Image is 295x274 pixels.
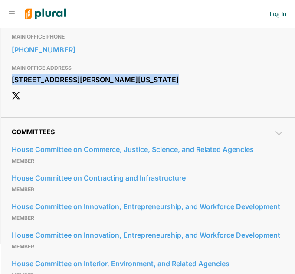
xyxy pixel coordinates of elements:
[12,171,284,184] a: House Committee on Contracting and Infrastructure
[12,143,284,156] a: House Committee on Commerce, Justice, Science, and Related Agencies
[12,43,284,56] a: [PHONE_NUMBER]
[12,73,284,86] div: [STREET_ADDRESS][PERSON_NAME][US_STATE]
[12,156,284,166] p: Member
[18,0,72,28] img: Logo for Plural
[12,257,284,270] a: House Committee on Interior, Environment, and Related Agencies
[12,242,284,252] p: Member
[12,229,284,242] a: House Committee on Innovation, Entrepreneurship, and Workforce Development
[12,32,284,42] h3: MAIN OFFICE PHONE
[12,128,55,135] span: Committees
[12,184,284,195] p: Member
[270,10,286,18] a: Log In
[12,63,284,73] h3: MAIN OFFICE ADDRESS
[12,200,284,213] a: House Committee on Innovation, Entrepreneurship, and Workforce Development
[12,213,284,223] p: Member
